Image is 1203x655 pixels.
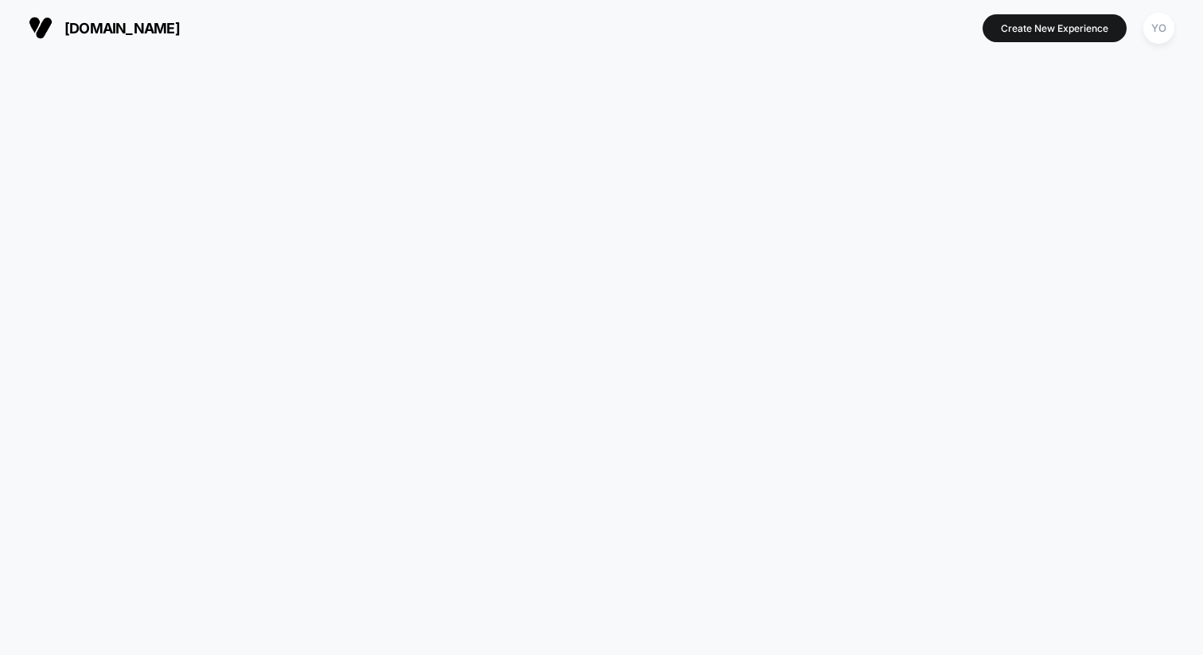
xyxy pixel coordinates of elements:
[1139,12,1179,45] button: YO
[64,20,180,37] span: [DOMAIN_NAME]
[24,15,185,41] button: [DOMAIN_NAME]
[983,14,1127,42] button: Create New Experience
[1143,13,1174,44] div: YO
[29,16,53,40] img: Visually logo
